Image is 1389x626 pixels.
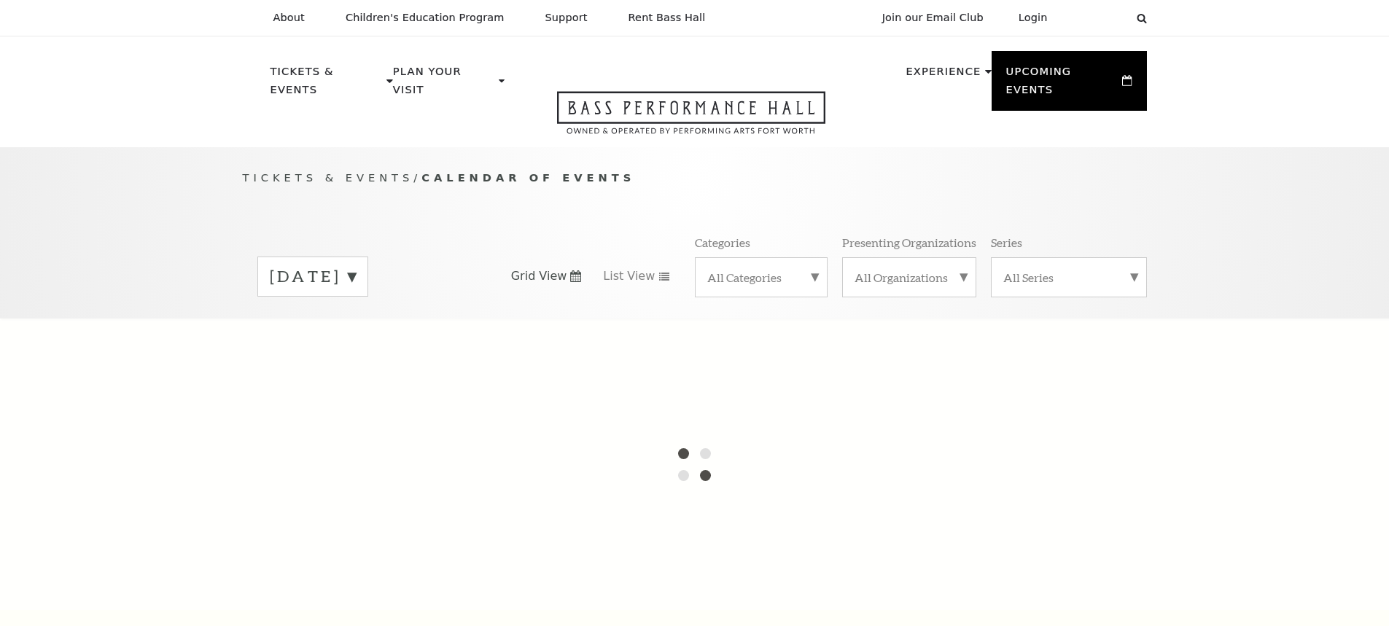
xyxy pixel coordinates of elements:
select: Select: [1071,11,1123,25]
span: Tickets & Events [243,171,414,184]
p: Series [991,235,1022,250]
p: Presenting Organizations [842,235,976,250]
p: Experience [906,63,981,89]
p: / [243,169,1147,187]
label: [DATE] [270,265,356,288]
label: All Series [1003,270,1135,285]
label: All Organizations [855,270,964,285]
p: Categories [695,235,750,250]
span: Calendar of Events [421,171,635,184]
p: Upcoming Events [1006,63,1119,107]
p: Children's Education Program [346,12,505,24]
p: Support [545,12,588,24]
p: Rent Bass Hall [629,12,706,24]
span: List View [603,268,655,284]
p: Tickets & Events [271,63,384,107]
p: Plan Your Visit [393,63,495,107]
label: All Categories [707,270,815,285]
span: Grid View [511,268,567,284]
p: About [273,12,305,24]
